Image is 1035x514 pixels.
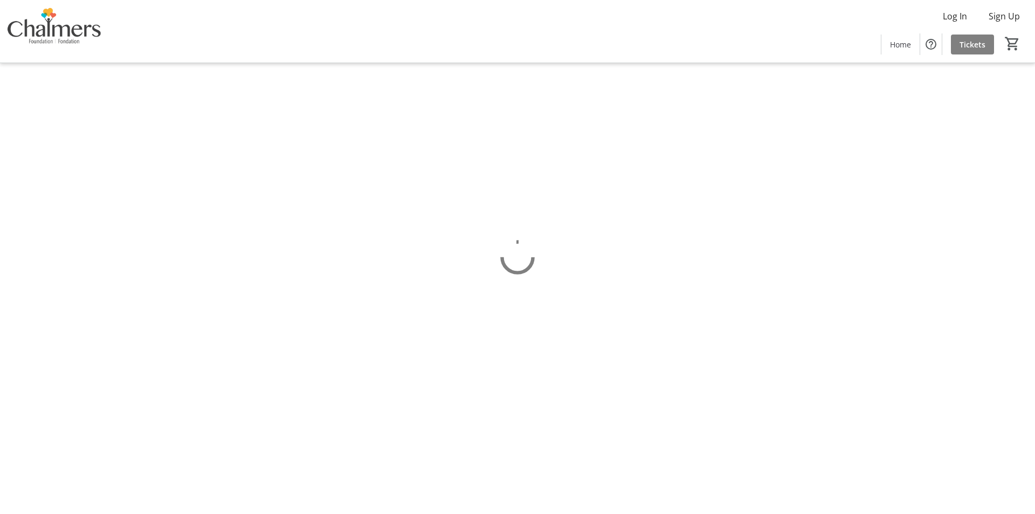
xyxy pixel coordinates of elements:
a: Tickets [951,35,994,54]
span: Sign Up [989,10,1020,23]
img: Chalmers Foundation's Logo [6,4,102,58]
button: Help [920,33,942,55]
button: Sign Up [980,8,1029,25]
span: Home [890,39,911,50]
button: Log In [934,8,976,25]
button: Cart [1003,34,1022,53]
a: Home [881,35,920,54]
span: Tickets [960,39,985,50]
span: Log In [943,10,967,23]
